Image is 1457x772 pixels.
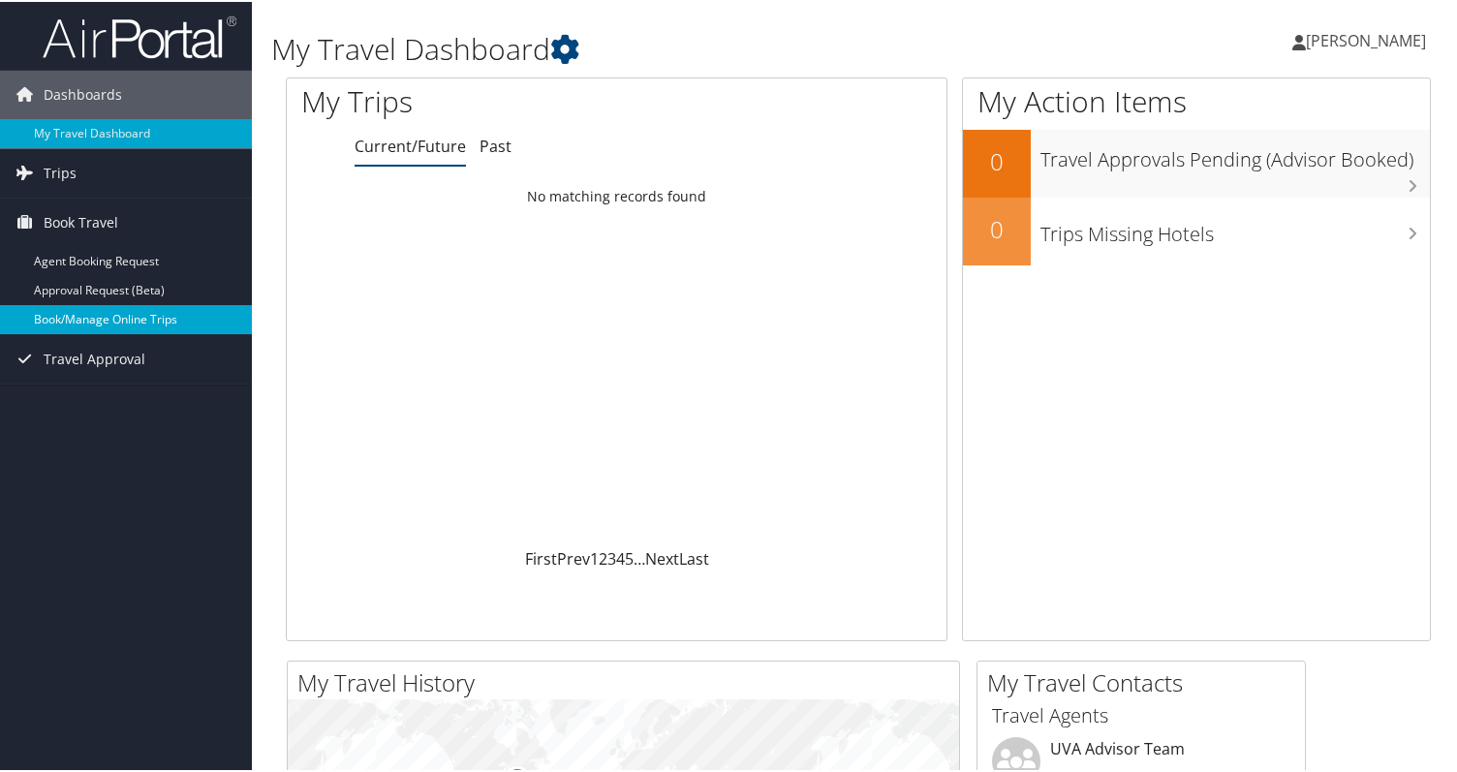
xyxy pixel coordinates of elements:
h1: My Action Items [963,79,1430,120]
h2: My Travel History [297,664,959,697]
h2: 0 [963,211,1031,244]
span: … [634,546,645,568]
a: 0Travel Approvals Pending (Advisor Booked) [963,128,1430,196]
h3: Travel Agents [992,700,1290,727]
img: airportal-logo.png [43,13,236,58]
span: Travel Approval [44,333,145,382]
h2: 0 [963,143,1031,176]
h2: My Travel Contacts [987,664,1305,697]
span: Trips [44,147,77,196]
a: 2 [599,546,607,568]
a: 3 [607,546,616,568]
h1: My Travel Dashboard [271,27,1054,68]
a: Current/Future [355,134,466,155]
a: 1 [590,546,599,568]
a: First [525,546,557,568]
td: No matching records found [287,177,946,212]
a: 0Trips Missing Hotels [963,196,1430,263]
h3: Travel Approvals Pending (Advisor Booked) [1040,135,1430,171]
span: Dashboards [44,69,122,117]
a: Next [645,546,679,568]
a: Past [480,134,511,155]
span: [PERSON_NAME] [1306,28,1426,49]
a: Prev [557,546,590,568]
a: 4 [616,546,625,568]
h1: My Trips [301,79,657,120]
h3: Trips Missing Hotels [1040,209,1430,246]
a: 5 [625,546,634,568]
a: Last [679,546,709,568]
span: Book Travel [44,197,118,245]
a: [PERSON_NAME] [1292,10,1445,68]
